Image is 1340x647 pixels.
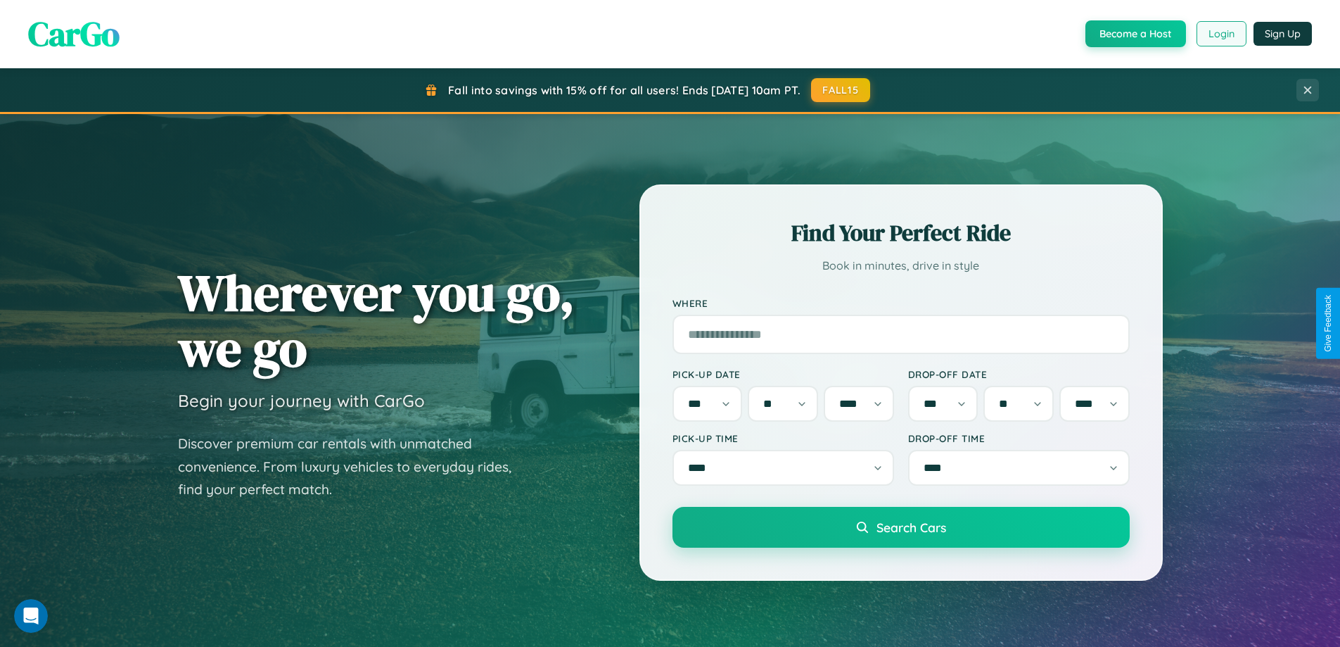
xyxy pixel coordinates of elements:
button: Search Cars [672,507,1130,548]
iframe: Intercom live chat [14,599,48,633]
button: Sign Up [1253,22,1312,46]
p: Book in minutes, drive in style [672,256,1130,276]
button: FALL15 [811,78,870,102]
label: Drop-off Time [908,432,1130,444]
label: Where [672,297,1130,309]
h3: Begin your journey with CarGo [178,390,425,411]
p: Discover premium car rentals with unmatched convenience. From luxury vehicles to everyday rides, ... [178,432,530,501]
span: Fall into savings with 15% off for all users! Ends [DATE] 10am PT. [448,83,800,97]
h1: Wherever you go, we go [178,265,575,376]
label: Pick-up Date [672,368,894,380]
button: Become a Host [1085,20,1186,47]
div: Give Feedback [1323,295,1333,352]
h2: Find Your Perfect Ride [672,218,1130,249]
span: Search Cars [876,520,946,535]
span: CarGo [28,11,120,57]
button: Login [1197,21,1246,46]
label: Drop-off Date [908,368,1130,380]
label: Pick-up Time [672,432,894,444]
